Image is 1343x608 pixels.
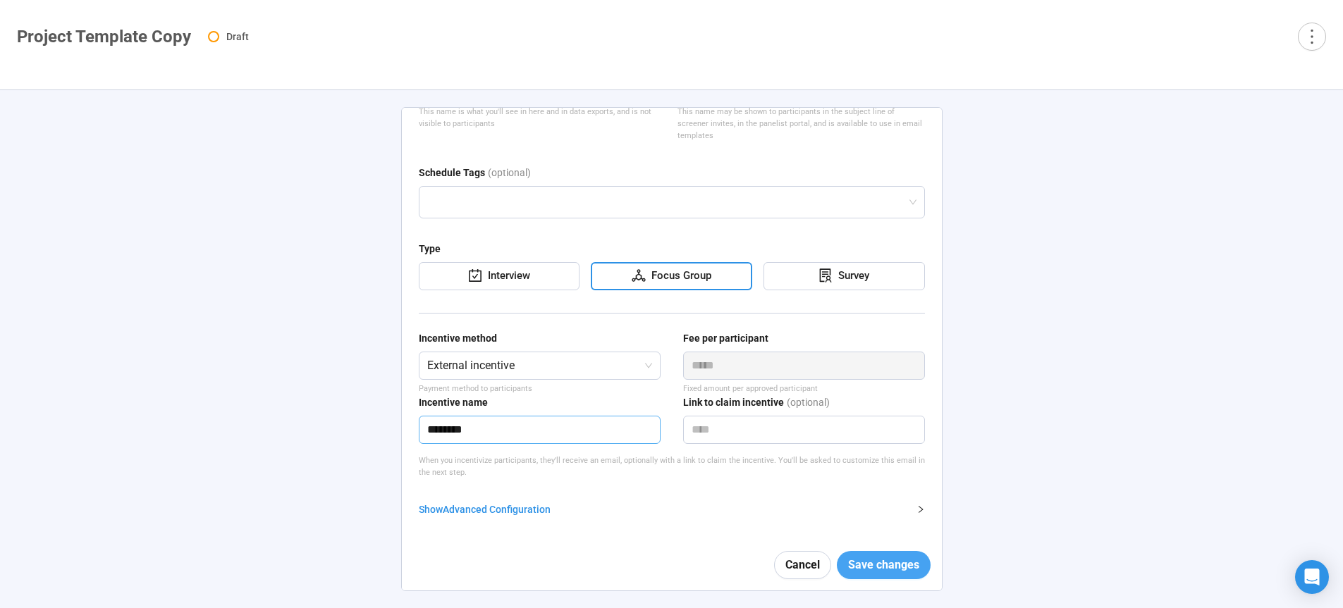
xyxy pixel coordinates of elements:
[646,268,711,285] div: Focus Group
[419,106,666,130] div: This name is what you'll see in here and in data exports, and is not visible to participants
[787,395,830,416] div: (optional)
[1298,23,1326,51] button: more
[677,106,925,142] div: This name may be shown to participants in the subject line of screener invites, in the panelist p...
[916,505,925,514] span: right
[683,395,784,410] div: Link to claim incentive
[17,27,191,46] h1: Project Template Copy
[419,454,925,479] p: When you incentivize participants, they'll receive an email, optionally with a link to claim the ...
[468,268,482,283] span: carry-out
[427,352,652,379] span: External incentive
[419,241,441,256] div: Type
[419,502,925,517] div: ShowAdvanced Configuration
[419,383,661,395] p: Payment method to participants
[837,551,931,579] button: Save changes
[419,502,908,517] div: Show Advanced Configuration
[785,556,820,573] span: Cancel
[632,268,646,283] span: deployment-unit
[818,268,833,283] span: solution
[419,330,497,346] div: Incentive method
[1295,560,1329,594] div: Open Intercom Messenger
[1302,27,1321,46] span: more
[226,31,249,42] span: Draft
[419,165,485,180] div: Schedule Tags
[833,268,869,285] div: Survey
[683,383,925,395] div: Fixed amount per approved participant
[419,395,488,410] div: Incentive name
[774,551,831,579] button: Cancel
[848,556,919,573] span: Save changes
[683,330,768,346] div: Fee per participant
[488,165,531,186] div: (optional)
[482,268,530,285] div: Interview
